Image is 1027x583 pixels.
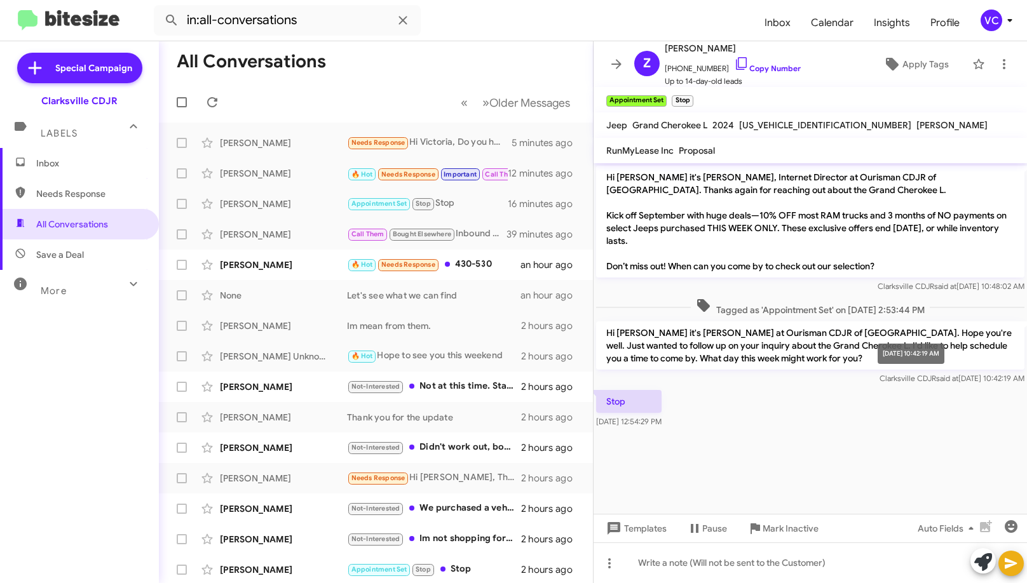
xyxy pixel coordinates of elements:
[220,533,347,546] div: [PERSON_NAME]
[521,411,583,424] div: 2 hours ago
[351,230,384,238] span: Call Them
[220,167,347,180] div: [PERSON_NAME]
[754,4,801,41] a: Inbox
[36,187,144,200] span: Needs Response
[934,281,956,291] span: said at
[482,95,489,111] span: »
[351,170,373,178] span: 🔥 Hot
[596,321,1024,370] p: Hi [PERSON_NAME] it's [PERSON_NAME] at Ourisman CDJR of [GEOGRAPHIC_DATA]. Hope you're well. Just...
[351,138,405,147] span: Needs Response
[347,440,521,455] div: Didn't work out, bought something else
[220,198,347,210] div: [PERSON_NAME]
[908,517,989,540] button: Auto Fields
[606,95,667,107] small: Appointment Set
[347,471,521,485] div: Hi [PERSON_NAME], The salesman was great, but the general mama did not make a deal. We would've t...
[41,285,67,297] span: More
[737,517,829,540] button: Mark Inactive
[485,170,518,178] span: Call Them
[712,119,734,131] span: 2024
[739,119,911,131] span: [US_VEHICLE_IDENTIFICATION_NUMBER]
[454,90,578,116] nav: Page navigation example
[351,260,373,269] span: 🔥 Hot
[508,198,583,210] div: 16 minutes ago
[677,517,737,540] button: Pause
[351,199,407,208] span: Appointment Set
[880,373,1024,383] span: Clarksville CDJR [DATE] 10:42:19 AM
[416,565,431,573] span: Stop
[347,289,520,302] div: Let's see what we can find
[381,260,435,269] span: Needs Response
[347,349,521,363] div: Hope to see you this weekend
[220,319,347,332] div: [PERSON_NAME]
[41,95,118,107] div: Clarksville CDJR
[220,441,347,454] div: [PERSON_NAME]
[220,380,347,393] div: [PERSON_NAME]
[347,379,521,394] div: Not at this time. Stay in touch. Thank you.
[220,228,347,241] div: [PERSON_NAME]
[936,373,958,383] span: said at
[36,157,144,170] span: Inbox
[507,228,583,241] div: 39 minutes ago
[521,441,583,454] div: 2 hours ago
[521,502,583,515] div: 2 hours ago
[594,517,677,540] button: Templates
[801,4,864,41] a: Calendar
[347,411,521,424] div: Thank you for the update
[220,258,347,271] div: [PERSON_NAME]
[606,145,674,156] span: RunMyLease Inc
[672,95,693,107] small: Stop
[864,4,920,41] a: Insights
[606,119,627,131] span: Jeep
[521,533,583,546] div: 2 hours ago
[347,501,521,516] div: We purchased a vehicle [DATE] so we are no longer looking.
[981,10,1002,31] div: VC
[220,472,347,485] div: [PERSON_NAME]
[347,319,521,332] div: Im mean from them.
[55,62,132,74] span: Special Campaign
[41,128,78,139] span: Labels
[416,199,431,208] span: Stop
[220,350,347,363] div: [PERSON_NAME] Unknown
[351,504,400,513] span: Not-Interested
[596,390,662,413] p: Stop
[691,298,930,316] span: Tagged as 'Appointment Set' on [DATE] 2:53:44 PM
[643,53,651,74] span: Z
[381,170,435,178] span: Needs Response
[220,411,347,424] div: [PERSON_NAME]
[970,10,1013,31] button: VC
[489,96,570,110] span: Older Messages
[220,137,347,149] div: [PERSON_NAME]
[347,532,521,546] div: Im not shopping for a vehicle anymore
[177,51,326,72] h1: All Conversations
[351,352,373,360] span: 🔥 Hot
[393,230,451,238] span: Bought Elsewhere
[475,90,578,116] button: Next
[665,41,801,56] span: [PERSON_NAME]
[351,535,400,543] span: Not-Interested
[763,517,819,540] span: Mark Inactive
[347,562,521,577] div: Stop
[154,5,421,36] input: Search
[918,517,979,540] span: Auto Fields
[347,165,508,181] div: Inbound Call
[351,443,400,452] span: Not-Interested
[347,196,508,211] div: Stop
[351,382,400,391] span: Not-Interested
[520,258,583,271] div: an hour ago
[17,53,142,83] a: Special Campaign
[878,344,944,364] div: [DATE] 10:42:19 AM
[878,281,1024,291] span: Clarksville CDJR [DATE] 10:48:02 AM
[734,64,801,73] a: Copy Number
[220,502,347,515] div: [PERSON_NAME]
[461,95,468,111] span: «
[521,563,583,576] div: 2 hours ago
[596,417,662,426] span: [DATE] 12:54:29 PM
[351,474,405,482] span: Needs Response
[521,350,583,363] div: 2 hours ago
[916,119,988,131] span: [PERSON_NAME]
[702,517,727,540] span: Pause
[920,4,970,41] a: Profile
